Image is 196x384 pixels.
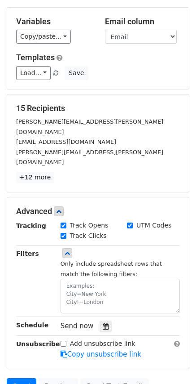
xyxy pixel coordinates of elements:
[16,118,163,135] small: [PERSON_NAME][EMAIL_ADDRESS][PERSON_NAME][DOMAIN_NAME]
[151,341,196,384] iframe: Chat Widget
[16,53,55,62] a: Templates
[136,221,171,230] label: UTM Codes
[16,172,54,183] a: +12 more
[61,322,94,330] span: Send now
[16,103,180,113] h5: 15 Recipients
[16,321,48,329] strong: Schedule
[61,260,162,277] small: Only include spreadsheet rows that match the following filters:
[16,66,51,80] a: Load...
[105,17,180,27] h5: Email column
[16,30,71,44] a: Copy/paste...
[65,66,88,80] button: Save
[16,222,46,229] strong: Tracking
[70,231,107,241] label: Track Clicks
[16,340,60,348] strong: Unsubscribe
[16,138,116,145] small: [EMAIL_ADDRESS][DOMAIN_NAME]
[61,350,141,358] a: Copy unsubscribe link
[70,339,135,348] label: Add unsubscribe link
[16,149,163,166] small: [PERSON_NAME][EMAIL_ADDRESS][PERSON_NAME][DOMAIN_NAME]
[16,250,39,257] strong: Filters
[70,221,109,230] label: Track Opens
[16,17,91,27] h5: Variables
[16,206,180,216] h5: Advanced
